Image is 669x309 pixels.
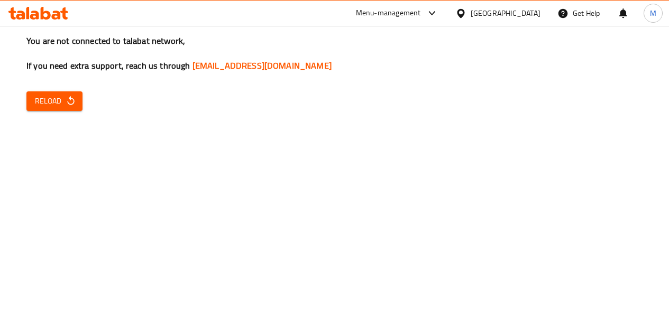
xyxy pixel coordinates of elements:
a: [EMAIL_ADDRESS][DOMAIN_NAME] [193,58,332,73]
span: M [650,7,656,19]
span: Reload [35,95,74,108]
div: Menu-management [356,7,421,20]
button: Reload [26,91,83,111]
div: [GEOGRAPHIC_DATA] [471,7,540,19]
h3: You are not connected to talabat network, If you need extra support, reach us through [26,35,643,72]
